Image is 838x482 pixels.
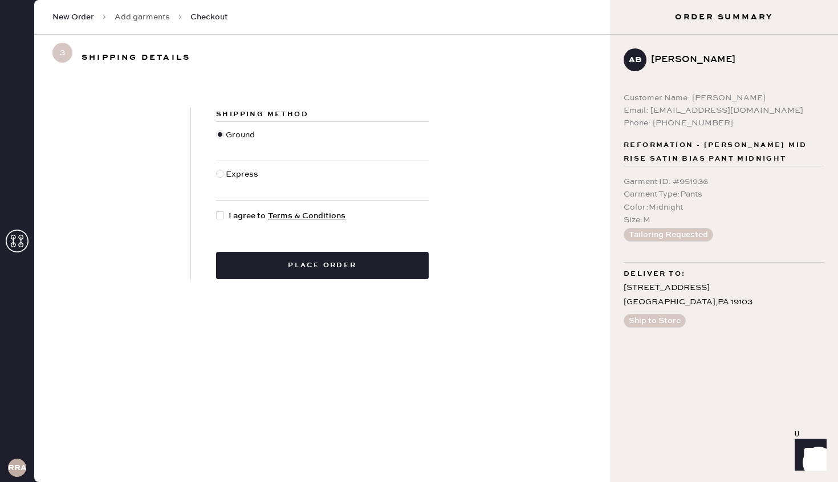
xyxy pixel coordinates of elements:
[216,110,308,119] span: Shipping Method
[624,228,713,242] button: Tailoring Requested
[226,129,258,154] div: Ground
[82,48,190,67] h3: Shipping details
[624,104,824,117] div: Email: [EMAIL_ADDRESS][DOMAIN_NAME]
[610,11,838,23] h3: Order Summary
[651,53,815,67] div: [PERSON_NAME]
[624,117,824,129] div: Phone: [PHONE_NUMBER]
[226,168,261,193] div: Express
[624,188,824,201] div: Garment Type : Pants
[52,11,94,23] span: New Order
[624,281,824,309] div: [STREET_ADDRESS] [GEOGRAPHIC_DATA] , PA 19103
[624,138,824,166] span: Reformation - [PERSON_NAME] Mid Rise Satin Bias Pant Midnight
[8,464,26,472] h3: RRA
[624,314,686,328] button: Ship to Store
[216,252,429,279] button: Place order
[624,92,824,104] div: Customer Name: [PERSON_NAME]
[190,11,228,23] span: Checkout
[784,431,833,480] iframe: Front Chat
[629,56,641,64] h3: AB
[229,210,345,222] span: I agree to
[115,11,170,23] a: Add garments
[624,267,685,281] span: Deliver to:
[268,211,345,221] a: Terms & Conditions
[624,214,824,226] div: Size : M
[52,43,72,63] span: 3
[624,201,824,214] div: Color : Midnight
[624,175,824,188] div: Garment ID : # 951936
